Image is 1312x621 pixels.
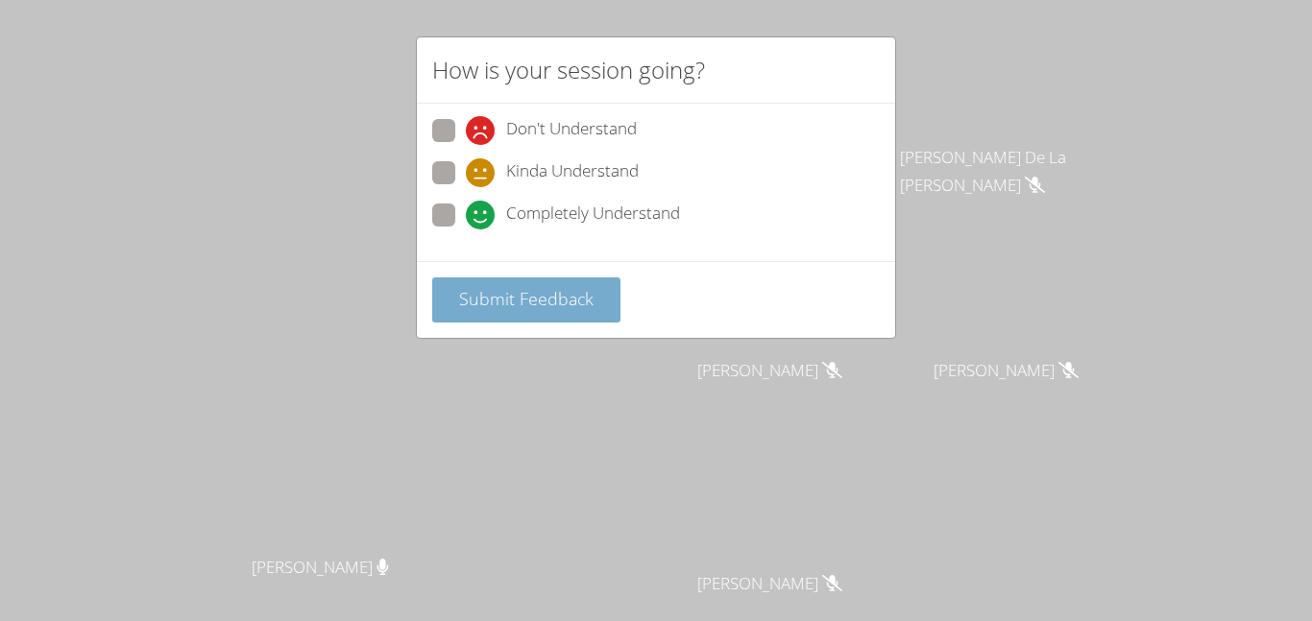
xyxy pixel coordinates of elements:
[459,287,594,310] span: Submit Feedback
[506,116,637,145] span: Don't Understand
[432,53,705,87] h2: How is your session going?
[506,201,680,229] span: Completely Understand
[432,277,620,322] button: Submit Feedback
[506,158,639,187] span: Kinda Understand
